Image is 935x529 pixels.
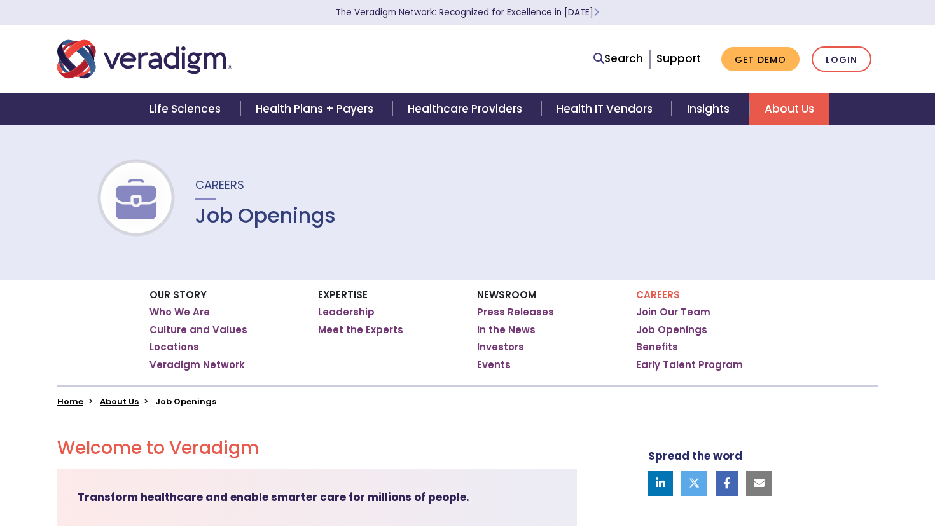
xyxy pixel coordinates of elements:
[593,50,643,67] a: Search
[648,448,742,464] strong: Spread the word
[477,359,511,371] a: Events
[195,203,336,228] h1: Job Openings
[721,47,800,72] a: Get Demo
[477,306,554,319] a: Press Releases
[318,306,375,319] a: Leadership
[195,177,244,193] span: Careers
[749,93,829,125] a: About Us
[134,93,240,125] a: Life Sciences
[149,359,245,371] a: Veradigm Network
[812,46,871,72] a: Login
[636,306,710,319] a: Join Our Team
[672,93,749,125] a: Insights
[336,6,599,18] a: The Veradigm Network: Recognized for Excellence in [DATE]Learn More
[477,341,524,354] a: Investors
[57,38,232,80] img: Veradigm logo
[57,437,577,459] h2: Welcome to Veradigm
[593,6,599,18] span: Learn More
[240,93,392,125] a: Health Plans + Payers
[392,93,541,125] a: Healthcare Providers
[541,93,672,125] a: Health IT Vendors
[149,341,199,354] a: Locations
[78,490,469,505] strong: Transform healthcare and enable smarter care for millions of people.
[318,324,403,336] a: Meet the Experts
[636,324,707,336] a: Job Openings
[477,324,536,336] a: In the News
[636,341,678,354] a: Benefits
[100,395,139,408] a: About Us
[149,324,247,336] a: Culture and Values
[149,306,210,319] a: Who We Are
[656,51,701,66] a: Support
[57,395,83,408] a: Home
[636,359,743,371] a: Early Talent Program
